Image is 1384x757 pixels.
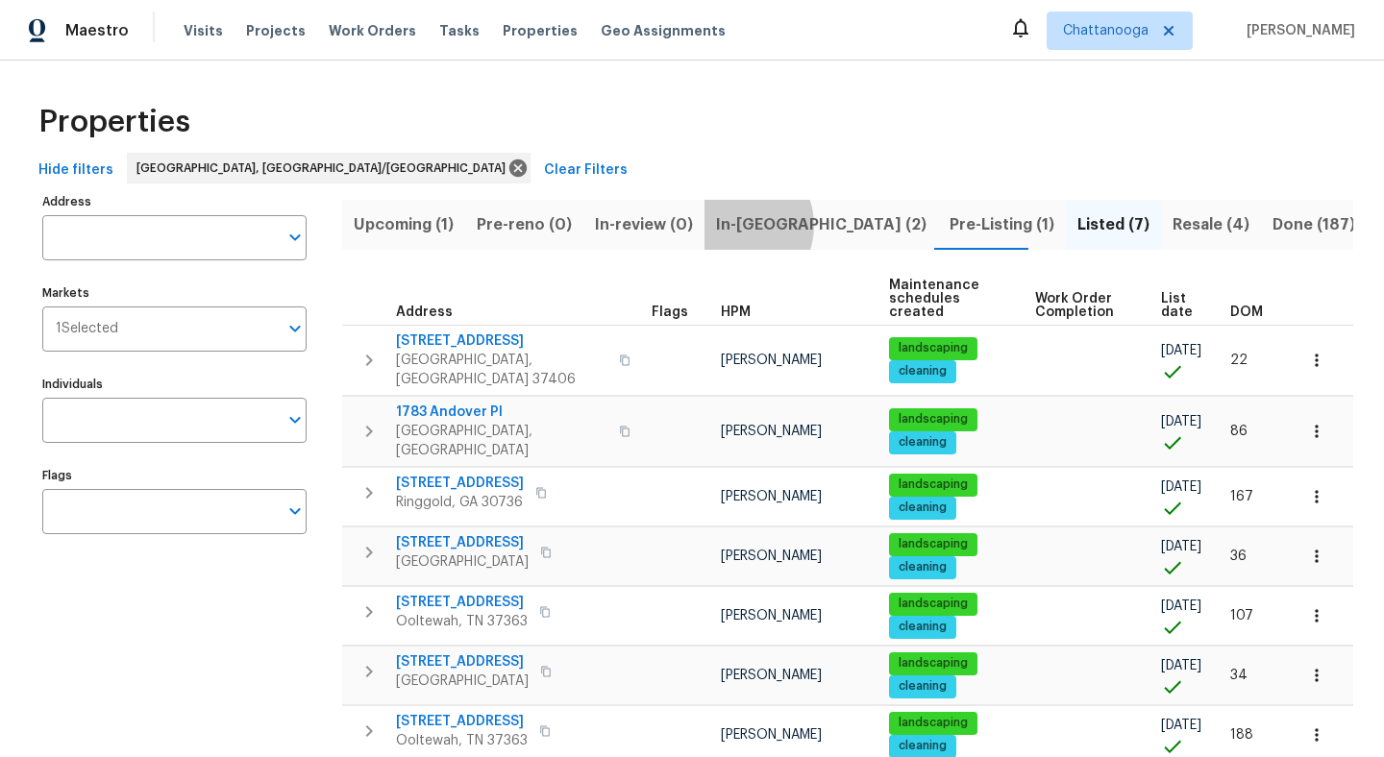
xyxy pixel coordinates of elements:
span: [STREET_ADDRESS] [396,533,529,552]
span: Resale (4) [1173,211,1249,238]
span: [PERSON_NAME] [721,728,822,742]
span: landscaping [891,596,976,612]
span: 167 [1230,490,1253,503]
span: [STREET_ADDRESS] [396,331,607,351]
span: 1783 Andover Pl [396,403,607,422]
span: Listed (7) [1077,211,1149,238]
span: landscaping [891,476,976,493]
span: Chattanooga [1063,21,1149,40]
span: 86 [1230,425,1248,438]
span: [PERSON_NAME] [721,669,822,682]
span: [DATE] [1161,344,1201,357]
span: In-review (0) [595,211,693,238]
span: [DATE] [1161,599,1201,613]
button: Hide filters [31,153,121,188]
span: List date [1161,292,1198,319]
span: Pre-Listing (1) [950,211,1054,238]
span: Maestro [65,21,129,40]
span: [DATE] [1161,415,1201,428]
span: Address [396,305,453,319]
label: Individuals [42,378,307,390]
span: cleaning [891,738,954,754]
span: [GEOGRAPHIC_DATA] [396,672,529,691]
button: Open [282,406,309,433]
span: [STREET_ADDRESS] [396,712,528,731]
span: landscaping [891,340,976,356]
span: [DATE] [1161,540,1201,553]
span: cleaning [891,619,954,635]
span: Ooltewah, TN 37363 [396,731,528,750]
span: Maintenance schedules created [889,279,1002,319]
span: Clear Filters [544,159,628,183]
div: [GEOGRAPHIC_DATA], [GEOGRAPHIC_DATA]/[GEOGRAPHIC_DATA] [127,153,531,183]
span: cleaning [891,363,954,379]
span: [PERSON_NAME] [721,490,822,503]
span: Geo Assignments [601,21,726,40]
button: Open [282,315,309,342]
span: [DATE] [1161,659,1201,672]
span: [GEOGRAPHIC_DATA], [GEOGRAPHIC_DATA] [396,422,607,460]
span: landscaping [891,655,976,672]
span: Properties [38,112,190,132]
span: Projects [246,21,306,40]
span: [DATE] [1161,719,1201,732]
span: Done (187) [1273,211,1355,238]
span: Pre-reno (0) [477,211,572,238]
span: [GEOGRAPHIC_DATA] [396,552,529,572]
span: cleaning [891,559,954,575]
span: cleaning [891,500,954,516]
span: 34 [1230,669,1248,682]
button: Clear Filters [536,153,635,188]
span: [PERSON_NAME] [721,425,822,438]
span: [PERSON_NAME] [1239,21,1355,40]
span: Flags [652,305,688,319]
span: 188 [1230,728,1253,742]
span: In-[GEOGRAPHIC_DATA] (2) [716,211,927,238]
span: [GEOGRAPHIC_DATA], [GEOGRAPHIC_DATA] 37406 [396,351,607,389]
span: Work Orders [329,21,416,40]
span: landscaping [891,715,976,731]
span: Upcoming (1) [354,211,454,238]
button: Open [282,224,309,251]
span: Hide filters [38,159,113,183]
span: landscaping [891,536,976,552]
span: [STREET_ADDRESS] [396,474,524,493]
span: Tasks [439,24,480,37]
span: 36 [1230,549,1247,563]
span: 107 [1230,609,1253,623]
span: Ooltewah, TN 37363 [396,612,528,631]
button: Open [282,498,309,525]
span: cleaning [891,434,954,451]
span: Ringgold, GA 30736 [396,493,524,512]
span: DOM [1230,305,1263,319]
span: cleaning [891,678,954,695]
span: [PERSON_NAME] [721,609,822,623]
span: [GEOGRAPHIC_DATA], [GEOGRAPHIC_DATA]/[GEOGRAPHIC_DATA] [136,159,513,178]
span: [STREET_ADDRESS] [396,593,528,612]
span: [PERSON_NAME] [721,354,822,367]
label: Markets [42,287,307,299]
span: Work Order Completion [1035,292,1128,319]
span: [PERSON_NAME] [721,549,822,563]
span: 1 Selected [56,321,118,337]
span: HPM [721,305,751,319]
span: Visits [184,21,223,40]
span: 22 [1230,354,1248,367]
span: [DATE] [1161,480,1201,494]
span: [STREET_ADDRESS] [396,652,529,672]
span: Properties [503,21,578,40]
label: Address [42,196,307,208]
span: landscaping [891,411,976,427]
label: Flags [42,470,307,481]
